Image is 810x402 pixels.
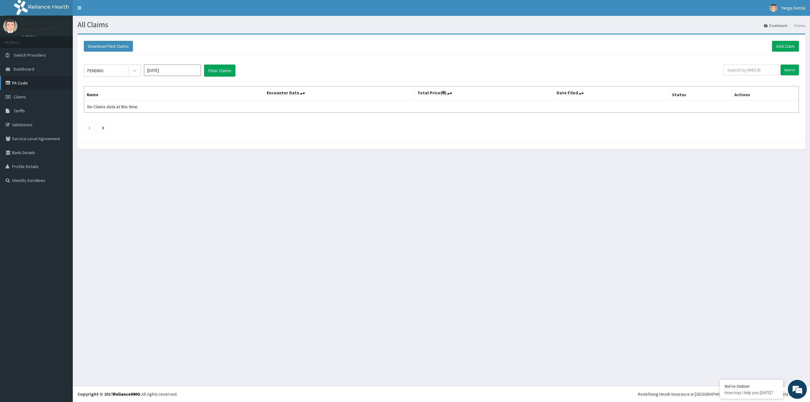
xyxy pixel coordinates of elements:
[144,65,201,76] input: Select Month and Year
[725,390,778,395] p: How may I help you today?
[113,391,140,397] a: RelianceHMO
[264,86,415,101] th: Encounter Date
[14,108,25,114] span: Tariffs
[788,23,805,28] li: Claims
[78,391,141,397] strong: Copyright © 2017 .
[781,65,799,75] input: Search
[87,67,103,74] div: PENDING
[554,86,670,101] th: Date Filed
[84,86,264,101] th: Name
[102,125,104,130] a: Next page
[638,391,805,397] div: Redefining Heath Insurance in [GEOGRAPHIC_DATA] using Telemedicine and Data Science!
[14,66,34,72] span: Dashboard
[84,41,133,52] button: Download Paid Claims
[87,104,138,110] span: No Claims data at this time.
[22,26,55,31] p: Yanga Dental
[723,65,778,75] input: Search by HMO ID
[670,86,732,101] th: Status
[725,383,778,389] div: We're Online!
[14,52,46,58] span: Switch Providers
[772,41,799,52] a: Add Claim
[22,35,37,39] a: Online
[88,125,91,130] a: Previous page
[414,86,554,101] th: Total Price(₦)
[781,5,805,11] span: Yanga Dental
[769,4,777,12] img: User Image
[78,21,805,29] h1: All Claims
[3,19,17,33] img: User Image
[204,65,235,77] button: Filter Claims
[764,23,787,28] a: Dashboard
[73,386,810,402] footer: All rights reserved.
[14,94,26,100] span: Claims
[732,86,799,101] th: Actions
